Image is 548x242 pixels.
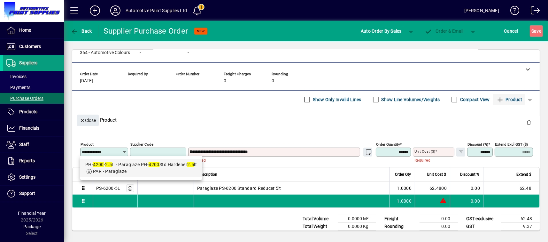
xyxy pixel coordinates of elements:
[97,171,104,178] span: Item
[3,39,64,55] a: Customers
[85,5,105,16] button: Add
[420,223,458,230] td: 0.00
[299,223,338,230] td: Total Weight
[64,25,99,37] app-page-header-button: Back
[420,215,458,223] td: 0.00
[504,26,518,36] span: Cancel
[80,50,130,55] span: 364 - Automotive Colours
[19,44,41,49] span: Customers
[19,174,35,180] span: Settings
[3,22,64,38] a: Home
[72,108,540,132] div: Product
[380,96,440,103] label: Show Line Volumes/Weights
[467,142,488,147] mat-label: Discount (%)
[19,109,37,114] span: Products
[104,26,188,36] div: Supplier Purchase Order
[105,5,126,16] button: Profile
[19,125,39,131] span: Financials
[299,215,338,223] td: Total Volume
[128,78,129,84] span: -
[3,153,64,169] a: Reports
[272,78,274,84] span: 0
[503,25,520,37] button: Cancel
[3,71,64,82] a: Invoices
[526,1,540,22] a: Logout
[188,50,189,55] span: -
[3,169,64,185] a: Settings
[197,185,281,191] span: Paraglaze PS-6200 Standard Reducer 5lt
[19,28,31,33] span: Home
[501,223,540,230] td: 9.37
[506,1,520,22] a: Knowledge Base
[531,28,534,34] span: S
[140,50,141,55] span: -
[450,182,483,195] td: 0.00
[190,157,369,163] mat-error: Required
[3,93,64,104] a: Purchase Orders
[501,230,540,238] td: 71.85
[464,5,499,16] div: [PERSON_NAME]
[463,215,501,223] td: GST exclusive
[361,26,402,36] span: Auto Order By Sales
[530,25,543,37] button: Save
[80,78,93,84] span: [DATE]
[381,215,420,223] td: Freight
[463,223,501,230] td: GST
[19,191,35,196] span: Support
[415,182,450,195] td: 62.4800
[450,195,483,207] td: 0.00
[389,195,415,207] td: 1.0000
[96,185,120,191] div: PS-6200-5L
[3,137,64,153] a: Staff
[427,171,446,178] span: Unit Cost $
[3,120,64,136] a: Financials
[77,115,99,126] button: Close
[3,186,64,202] a: Support
[521,119,536,125] app-page-header-button: Delete
[460,171,479,178] span: Discount %
[425,28,464,34] span: Order & Email
[19,60,37,65] span: Suppliers
[3,82,64,93] a: Payments
[516,171,531,178] span: Extend $
[126,5,187,16] div: Automotive Paint Supplies Ltd
[18,211,46,216] span: Financial Year
[381,223,420,230] td: Rounding
[414,157,449,163] mat-error: Required
[75,117,100,123] app-page-header-button: Close
[19,142,29,147] span: Staff
[483,182,539,195] td: 62.48
[6,85,30,90] span: Payments
[142,171,166,178] span: Supplier Code
[338,215,376,223] td: 0.0000 M³
[197,29,205,33] span: NEW
[463,230,501,238] td: GST inclusive
[71,28,92,34] span: Back
[69,25,94,37] button: Back
[130,142,153,147] mat-label: Supplier Code
[338,223,376,230] td: 0.0000 Kg
[421,25,467,37] button: Order & Email
[358,25,405,37] button: Auto Order By Sales
[19,158,35,163] span: Reports
[6,96,43,101] span: Purchase Orders
[531,26,541,36] span: ave
[459,96,490,103] label: Compact View
[198,171,217,178] span: Description
[3,104,64,120] a: Products
[376,142,400,147] mat-label: Order Quantity
[312,96,361,103] label: Show Only Invalid Lines
[521,115,536,130] button: Delete
[501,215,540,223] td: 62.48
[23,224,41,229] span: Package
[80,115,96,126] span: Close
[176,78,177,84] span: -
[414,149,435,154] mat-label: Unit Cost ($)
[190,149,209,154] mat-label: Description
[81,142,94,147] mat-label: Product
[389,182,415,195] td: 1.0000
[395,171,411,178] span: Order Qty
[495,142,528,147] mat-label: Extend excl GST ($)
[224,78,226,84] span: 0
[6,74,27,79] span: Invoices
